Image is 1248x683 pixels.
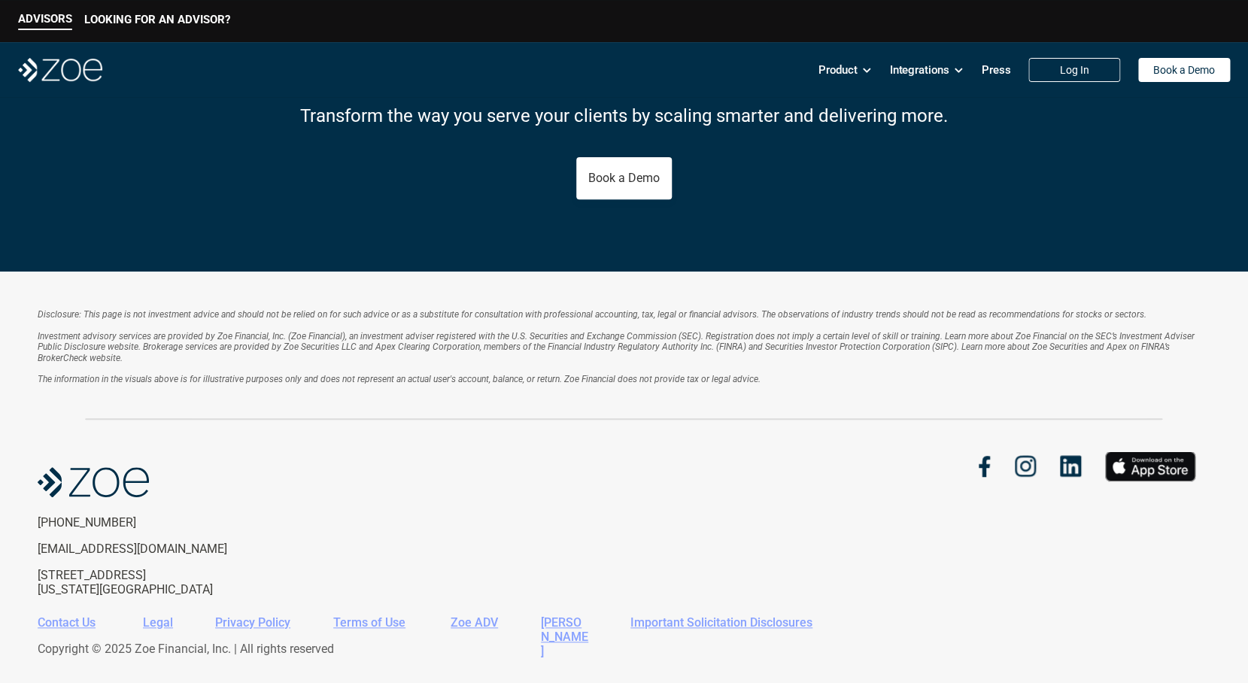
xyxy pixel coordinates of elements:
[38,568,284,596] p: [STREET_ADDRESS] [US_STATE][GEOGRAPHIC_DATA]
[890,59,949,81] p: Integrations
[541,615,588,658] a: [PERSON_NAME]
[38,615,96,630] a: Contact Us
[982,55,1010,85] a: Press
[300,105,948,127] p: Transform the way you serve your clients by scaling smarter and delivering more.
[630,615,812,630] a: Important Solicitation Disclosures
[451,615,498,630] a: Zoe ADV
[333,615,405,630] a: Terms of Use
[576,157,672,199] a: Book a Demo
[38,642,1199,656] p: Copyright © 2025 Zoe Financial, Inc. | All rights reserved
[982,59,1010,81] p: Press
[38,309,1146,320] em: Disclosure: This page is not investment advice and should not be relied on for such advice or as ...
[818,59,858,81] p: Product
[1060,64,1089,77] p: Log In
[215,615,290,630] a: Privacy Policy
[588,171,660,185] p: Book a Demo
[38,331,1197,363] em: Investment advisory services are provided by Zoe Financial, Inc. (Zoe Financial), an investment a...
[143,615,173,630] a: Legal
[1028,58,1120,82] a: Log In
[1153,64,1215,77] p: Book a Demo
[38,542,284,556] p: [EMAIL_ADDRESS][DOMAIN_NAME]
[38,374,761,384] em: The information in the visuals above is for illustrative purposes only and does not represent an ...
[84,13,230,26] p: LOOKING FOR AN ADVISOR?
[18,12,72,26] p: ADVISORS
[1138,58,1230,82] a: Book a Demo
[38,515,284,530] p: [PHONE_NUMBER]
